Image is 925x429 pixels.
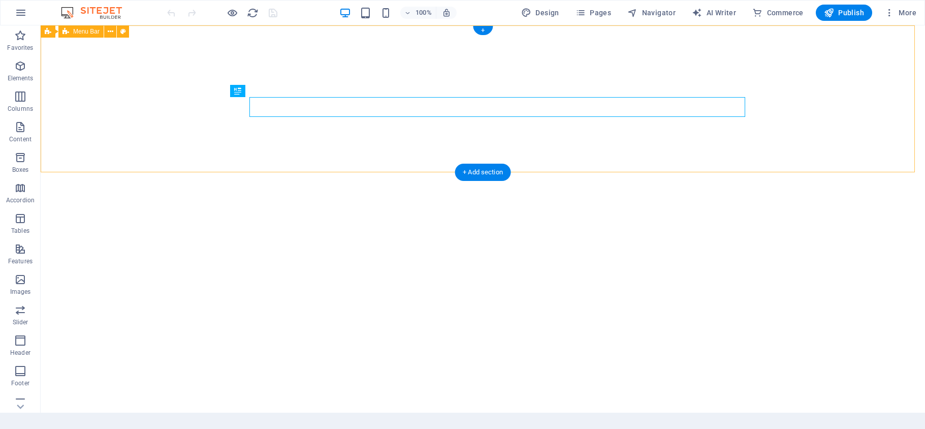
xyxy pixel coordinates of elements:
button: Publish [816,5,872,21]
button: AI Writer [688,5,740,21]
p: Elements [8,74,34,82]
button: Commerce [748,5,808,21]
h6: 100% [416,7,432,19]
img: Editor Logo [58,7,135,19]
p: Accordion [6,196,35,204]
button: 100% [400,7,436,19]
div: + [473,26,493,35]
i: Reload page [247,7,259,19]
p: Content [9,135,31,143]
span: Menu Bar [73,28,100,35]
i: On resize automatically adjust zoom level to fit chosen device. [442,8,451,17]
p: Footer [11,379,29,387]
span: Navigator [627,8,676,18]
p: Boxes [12,166,29,174]
p: Features [8,257,33,265]
span: Publish [824,8,864,18]
button: reload [246,7,259,19]
span: Pages [576,8,611,18]
span: Commerce [752,8,804,18]
p: Favorites [7,44,33,52]
p: Columns [8,105,33,113]
span: AI Writer [692,8,736,18]
span: More [884,8,916,18]
p: Header [10,349,30,357]
p: Images [10,288,31,296]
div: + Add section [455,164,511,181]
p: Slider [13,318,28,326]
button: Navigator [623,5,680,21]
p: Tables [11,227,29,235]
span: Design [521,8,559,18]
button: Click here to leave preview mode and continue editing [226,7,238,19]
button: Design [517,5,563,21]
button: Pages [571,5,615,21]
div: Design (Ctrl+Alt+Y) [517,5,563,21]
button: More [880,5,920,21]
